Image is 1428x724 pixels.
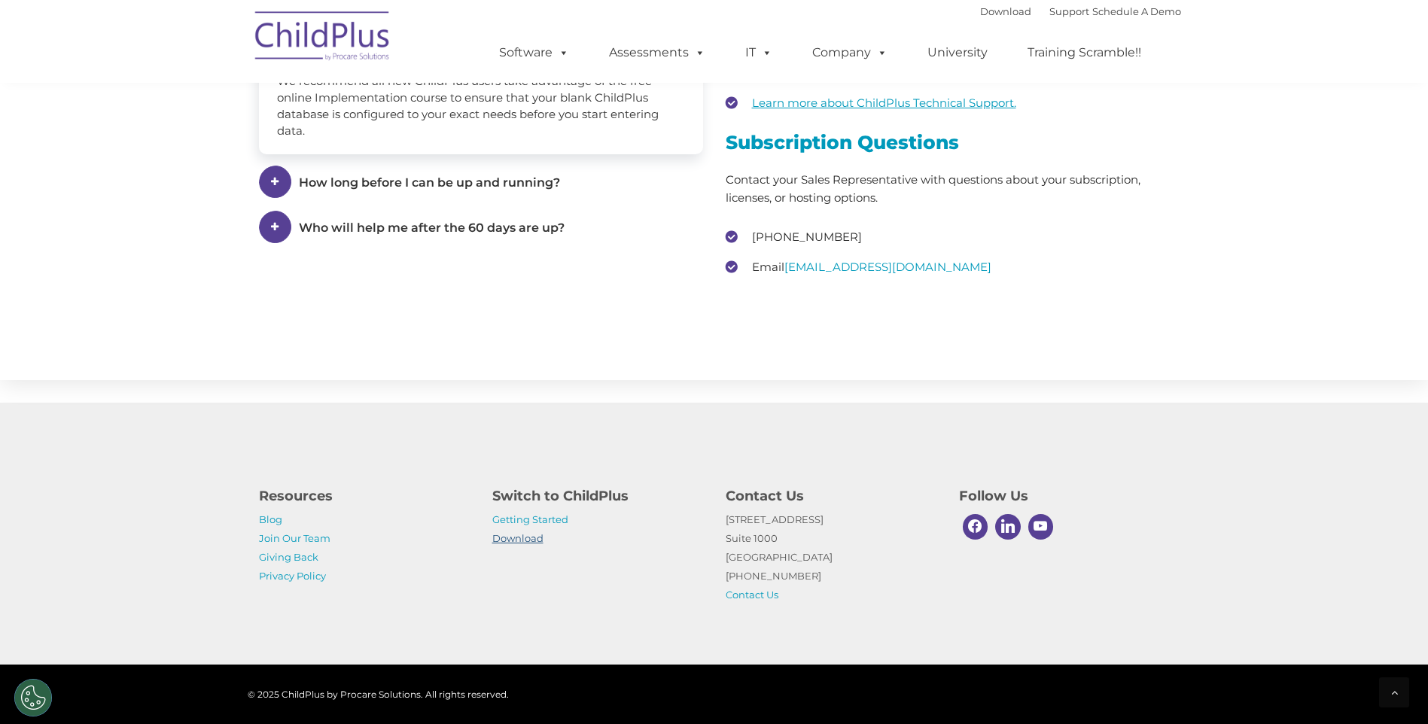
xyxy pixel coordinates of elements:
[492,532,543,544] a: Download
[784,260,991,274] a: [EMAIL_ADDRESS][DOMAIN_NAME]
[959,485,1170,506] h4: Follow Us
[259,570,326,582] a: Privacy Policy
[14,679,52,716] button: Cookies Settings
[259,513,282,525] a: Blog
[730,38,787,68] a: IT
[726,133,1170,152] h3: Subscription Questions
[752,96,1016,110] a: Learn more about ChildPlus Technical Support.
[726,256,1170,278] li: Email
[248,1,398,76] img: ChildPlus by Procare Solutions
[959,510,992,543] a: Facebook
[484,38,584,68] a: Software
[1025,510,1058,543] a: Youtube
[980,5,1031,17] a: Download
[259,532,330,544] a: Join Our Team
[259,485,470,506] h4: Resources
[991,510,1025,543] a: Linkedin
[299,221,565,235] span: Who will help me after the 60 days are up?
[492,485,703,506] h4: Switch to ChildPlus
[726,171,1170,207] p: Contact your Sales Representative with questions about your subscription, licenses, or hosting op...
[1049,5,1089,17] a: Support
[726,589,778,601] a: Contact Us
[980,5,1181,17] font: |
[912,38,1003,68] a: University
[259,58,703,154] div: We recommend all new ChildPlus users take advantage of the free online Implementation course to e...
[248,689,509,700] span: © 2025 ChildPlus by Procare Solutions. All rights reserved.
[492,513,568,525] a: Getting Started
[259,551,318,563] a: Giving Back
[726,226,1170,248] li: [PHONE_NUMBER]
[594,38,720,68] a: Assessments
[1092,5,1181,17] a: Schedule A Demo
[1012,38,1156,68] a: Training Scramble!!
[1182,561,1428,724] iframe: Chat Widget
[797,38,903,68] a: Company
[726,510,936,604] p: [STREET_ADDRESS] Suite 1000 [GEOGRAPHIC_DATA] [PHONE_NUMBER]
[299,175,560,190] span: How long before I can be up and running?
[726,485,936,506] h4: Contact Us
